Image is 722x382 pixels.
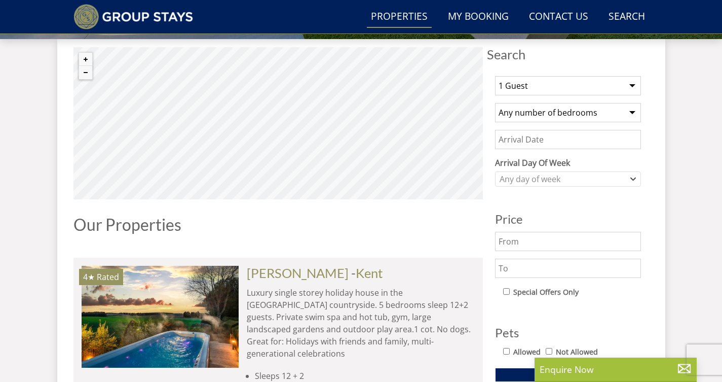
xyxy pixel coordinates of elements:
h3: Price [495,213,641,226]
span: Search [487,47,649,61]
p: Luxury single storey holiday house in the [GEOGRAPHIC_DATA] countryside. 5 bedrooms sleep 12+2 gu... [247,287,475,360]
img: Group Stays [73,4,194,29]
canvas: Map [73,47,483,199]
h1: Our Properties [73,216,483,233]
span: - [351,265,383,281]
a: Search [604,6,649,28]
h3: Pets [495,326,641,339]
button: Zoom in [79,53,92,66]
input: To [495,259,641,278]
label: Allowed [513,346,541,358]
li: Sleeps 12 + 2 [255,370,475,382]
a: 4★ Rated [82,266,239,367]
a: Properties [367,6,432,28]
button: Zoom out [79,66,92,79]
img: Bellus-kent-large-group-holiday-home-sleeps-13.original.jpg [82,266,239,367]
label: Not Allowed [556,346,598,358]
a: [PERSON_NAME] [247,265,349,281]
p: Enquire Now [540,363,692,376]
button: Update [495,368,641,382]
div: Combobox [495,171,641,187]
input: From [495,232,641,251]
span: BELLUS has a 4 star rating under the Quality in Tourism Scheme [83,271,95,283]
input: Arrival Date [495,130,641,149]
label: Arrival Day Of Week [495,157,641,169]
a: Kent [356,265,383,281]
label: Special Offers Only [513,287,579,298]
a: Contact Us [525,6,592,28]
div: Any day of week [497,173,628,185]
a: My Booking [444,6,513,28]
span: Rated [97,271,119,283]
